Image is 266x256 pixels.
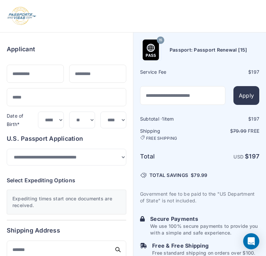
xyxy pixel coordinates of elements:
img: Logo [7,7,37,25]
h6: Service Fee [140,69,199,75]
h6: U.S. Passport Application [7,134,126,143]
span: 197 [249,153,259,160]
p: We use 100% secure payments to provide you with a simple and safe experience. [150,223,259,236]
span: FREE SHIPPING [146,136,177,141]
img: Product Name [140,40,161,60]
h6: Select Expediting Options [7,176,126,184]
button: Apply [233,86,259,105]
h6: Free & Free Shipping [152,242,255,250]
div: Expediting times start once documents are received. [7,190,126,214]
h6: Subtotal · item [140,116,199,122]
span: 197 [251,116,259,122]
span: USD [233,154,243,159]
span: 197 [251,69,259,75]
label: Date of Birth* [7,113,24,127]
h6: Secure Payments [150,215,259,223]
h6: Total [140,152,199,161]
span: $ [191,172,207,179]
p: $ [201,128,260,134]
span: 15 [159,36,162,45]
h6: Passport: Passport Renewal [15] [170,47,247,53]
div: Open Intercom Messenger [243,233,259,249]
div: $ [201,116,260,122]
div: $ [201,69,260,75]
span: 1 [162,116,164,122]
h6: Shipping Address [7,226,126,235]
span: TOTAL SAVINGS [149,172,188,179]
h6: Shipping [140,128,199,141]
span: 79.99 [233,128,247,134]
span: Free [248,128,259,134]
p: Government fee to be paid to the "US Department of State" is not included. [140,191,259,204]
strong: $ [245,153,259,160]
span: 79.99 [194,172,207,178]
h6: Applicant [7,45,35,54]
